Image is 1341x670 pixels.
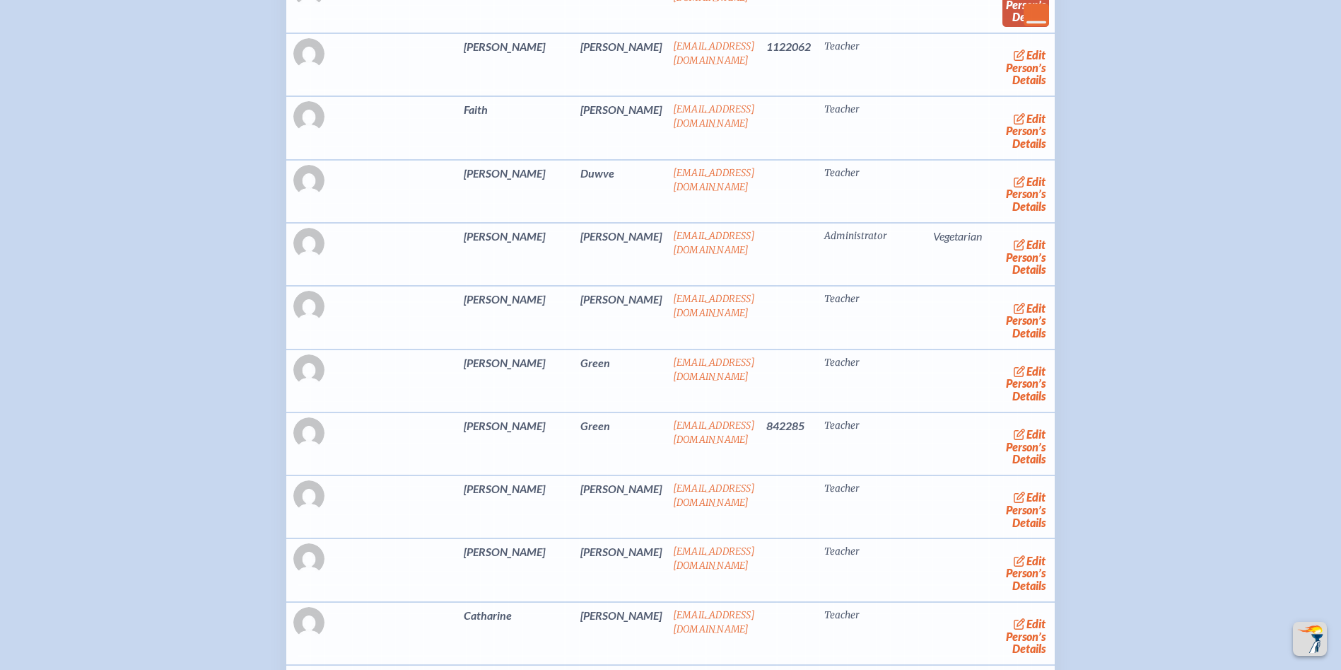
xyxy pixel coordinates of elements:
[458,96,575,159] td: Faith
[293,38,324,69] img: Gravatar
[293,354,324,386] img: Gravatar
[458,538,575,601] td: [PERSON_NAME]
[673,609,755,635] a: [EMAIL_ADDRESS][DOMAIN_NAME]
[1002,550,1050,595] a: editPerson’s Details
[1026,427,1046,441] span: edit
[761,33,819,96] td: 1122062
[673,420,755,446] a: [EMAIL_ADDRESS][DOMAIN_NAME]
[458,33,575,96] td: [PERSON_NAME]
[1002,298,1050,342] a: editPerson’s Details
[819,33,927,96] td: Teacher
[673,40,755,67] a: [EMAIL_ADDRESS][DOMAIN_NAME]
[458,286,575,349] td: [PERSON_NAME]
[293,480,324,512] img: Gravatar
[575,223,667,286] td: [PERSON_NAME]
[673,167,755,193] a: [EMAIL_ADDRESS][DOMAIN_NAME]
[1293,622,1327,656] button: Scroll Top
[1296,625,1324,653] img: To the top
[673,545,755,572] a: [EMAIL_ADDRESS][DOMAIN_NAME]
[673,230,755,256] a: [EMAIL_ADDRESS][DOMAIN_NAME]
[819,160,927,223] td: Teacher
[1002,614,1050,659] a: editPerson’s Details
[575,350,667,412] td: Green
[575,160,667,223] td: Duwve
[1002,235,1050,279] a: editPerson’s Details
[293,165,324,196] img: Gravatar
[819,475,927,538] td: Teacher
[1026,48,1046,62] span: edit
[819,412,927,475] td: Teacher
[575,538,667,601] td: [PERSON_NAME]
[458,412,575,475] td: [PERSON_NAME]
[1026,175,1046,188] span: edit
[673,357,755,383] a: [EMAIL_ADDRESS][DOMAIN_NAME]
[293,228,324,259] img: Gravatar
[293,101,324,132] img: Gravatar
[673,293,755,319] a: [EMAIL_ADDRESS][DOMAIN_NAME]
[1026,364,1046,378] span: edit
[1002,172,1050,216] a: editPerson’s Details
[458,223,575,286] td: [PERSON_NAME]
[819,350,927,412] td: Teacher
[819,96,927,159] td: Teacher
[1002,362,1050,406] a: editPerson’s Details
[293,291,324,322] img: Gravatar
[1026,490,1046,504] span: edit
[1002,45,1050,90] a: editPerson’s Details
[933,229,982,243] span: Vegetarian
[293,607,324,638] img: Gravatar
[575,475,667,538] td: [PERSON_NAME]
[575,286,667,349] td: [PERSON_NAME]
[819,286,927,349] td: Teacher
[1026,301,1046,315] span: edit
[293,543,324,574] img: Gravatar
[1026,554,1046,567] span: edit
[458,602,575,665] td: Catharine
[761,412,819,475] td: 842285
[1026,617,1046,630] span: edit
[673,483,755,509] a: [EMAIL_ADDRESS][DOMAIN_NAME]
[1002,424,1050,469] a: editPerson’s Details
[575,33,667,96] td: [PERSON_NAME]
[458,475,575,538] td: [PERSON_NAME]
[819,538,927,601] td: Teacher
[293,417,324,449] img: Gravatar
[575,602,667,665] td: [PERSON_NAME]
[458,160,575,223] td: [PERSON_NAME]
[1002,108,1050,153] a: editPerson’s Details
[673,103,755,129] a: [EMAIL_ADDRESS][DOMAIN_NAME]
[819,602,927,665] td: Teacher
[1026,238,1046,251] span: edit
[1026,112,1046,125] span: edit
[819,223,927,286] td: Administrator
[575,96,667,159] td: [PERSON_NAME]
[575,412,667,475] td: Green
[1002,487,1050,532] a: editPerson’s Details
[458,350,575,412] td: [PERSON_NAME]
